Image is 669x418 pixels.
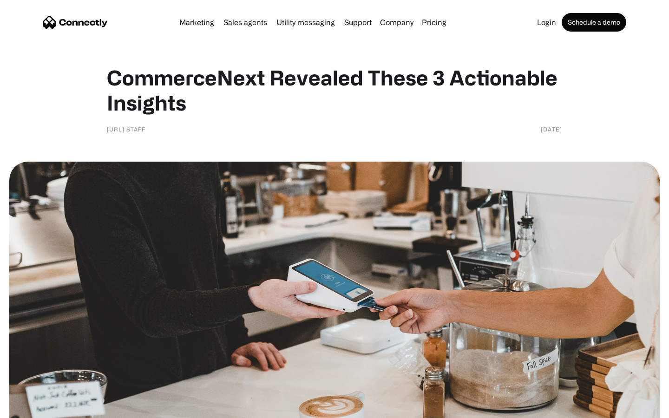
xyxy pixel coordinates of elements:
[220,19,271,26] a: Sales agents
[533,19,560,26] a: Login
[9,402,56,415] aside: Language selected: English
[273,19,339,26] a: Utility messaging
[380,16,413,29] div: Company
[418,19,450,26] a: Pricing
[107,65,562,115] h1: CommerceNext Revealed These 3 Actionable Insights
[341,19,375,26] a: Support
[541,124,562,134] div: [DATE]
[19,402,56,415] ul: Language list
[107,124,145,134] div: [URL] Staff
[562,13,626,32] a: Schedule a demo
[176,19,218,26] a: Marketing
